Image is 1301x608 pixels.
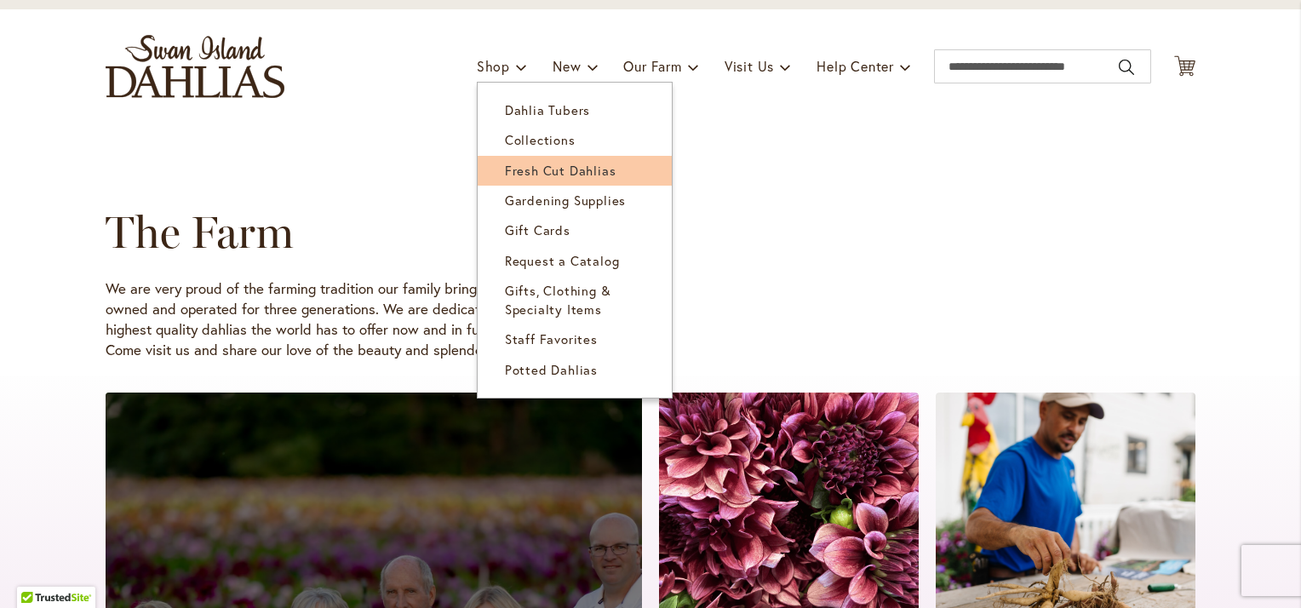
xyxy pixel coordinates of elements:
h1: The Farm [106,207,1146,258]
span: Help Center [817,57,894,75]
span: Request a Catalog [505,252,620,269]
a: Gift Cards [478,215,672,245]
span: Visit Us [725,57,774,75]
span: Collections [505,131,576,148]
span: Shop [477,57,510,75]
p: We are very proud of the farming tradition our family brings to the business we’ve owned and oper... [106,278,659,360]
a: store logo [106,35,284,98]
span: Gardening Supplies [505,192,626,209]
span: Fresh Cut Dahlias [505,162,616,179]
span: Gifts, Clothing & Specialty Items [505,282,611,317]
span: Staff Favorites [505,330,598,347]
span: Dahlia Tubers [505,101,590,118]
span: Our Farm [623,57,681,75]
span: New [553,57,581,75]
span: Potted Dahlias [505,361,598,378]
